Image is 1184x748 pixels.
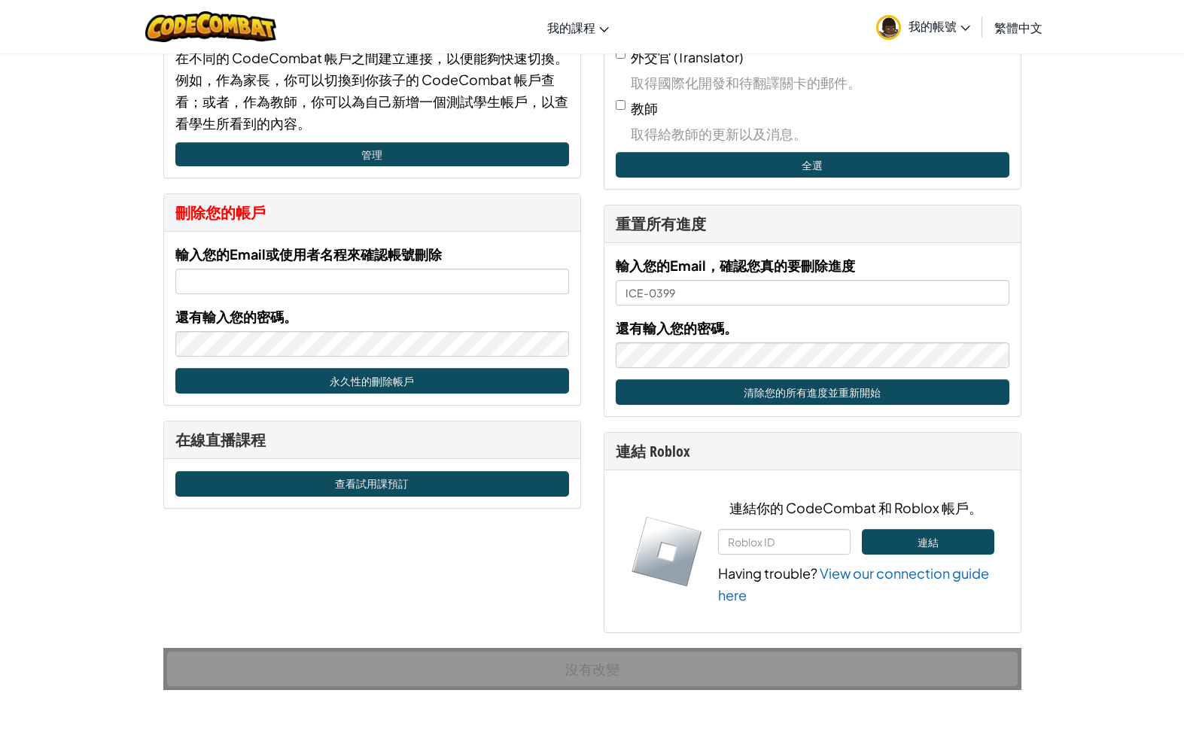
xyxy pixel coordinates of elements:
p: 連結你的 CodeCombat 和 Roblox 帳戶。 [718,497,994,518]
label: 輸入您的Email，確認您真的要刪除進度 [616,254,855,276]
span: Having trouble? [718,564,817,582]
span: 教師 [631,99,658,117]
input: Roblox ID [718,529,851,555]
div: 在不同的 CodeCombat 帳戶之間建立連接，以便能夠快速切換。例如，作為家長，你可以切換到你孩子的 CodeCombat 帳戶查看；或者，作為教師，你可以為自己新增一個測試學生帳戶，以查看... [175,47,569,134]
div: 刪除您的帳戶 [175,202,569,223]
a: View our connection guide here [718,564,989,604]
label: 輸入您的Email或使用者名程來確認帳號刪除 [175,243,442,265]
span: 取得給教師的更新以及消息。 [631,123,1009,144]
button: 全選 [616,152,1009,178]
button: 連結 [862,529,994,555]
div: 在線直播課程 [175,429,569,451]
label: 還有輸入您的密碼。 [175,306,297,327]
label: 還有輸入您的密碼。 [616,317,738,339]
a: 管理 [175,142,569,166]
span: 取得國際化開發和待翻譯關卡的郵件。 [631,71,1009,93]
span: 我的課程 [547,20,595,35]
span: 繁體中文 [994,20,1042,35]
img: roblox-logo.svg [631,515,704,588]
a: 我的帳號 [869,3,978,50]
a: 我的課程 [540,7,616,47]
button: 清除您的所有進度並重新開始 [616,379,1009,405]
div: 連結 Roblox [616,440,1009,462]
img: CodeCombat logo [145,11,277,42]
span: (Translator) [674,48,743,65]
div: 重置所有進度 [616,213,1009,235]
span: 我的帳號 [909,18,970,34]
span: 外交官 [631,48,671,65]
a: 繁體中文 [987,7,1050,47]
button: 永久性的刪除帳戶 [175,368,569,394]
img: avatar [876,15,901,40]
a: 查看試用課預訂 [175,471,569,497]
